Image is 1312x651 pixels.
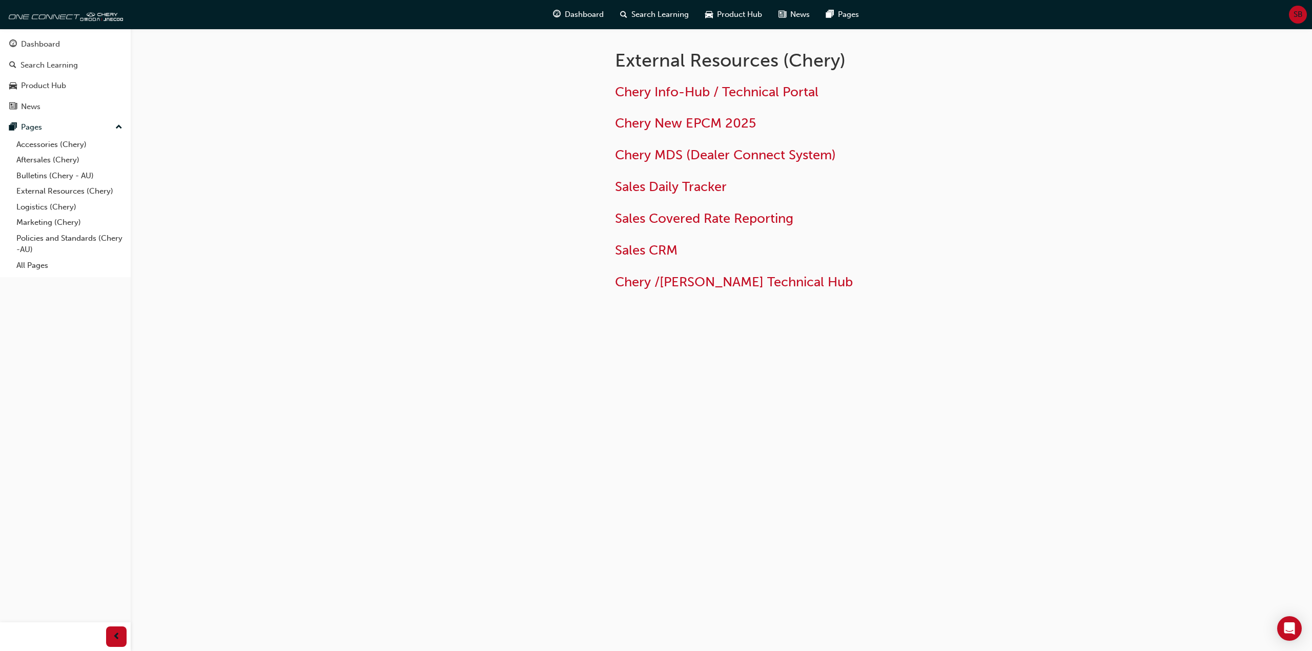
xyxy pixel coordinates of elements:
button: SB [1289,6,1307,24]
span: search-icon [9,61,16,70]
div: Open Intercom Messenger [1277,616,1302,641]
span: Product Hub [717,9,762,20]
span: guage-icon [553,8,561,21]
div: Search Learning [20,59,78,71]
a: Bulletins (Chery - AU) [12,168,127,184]
a: search-iconSearch Learning [612,4,697,25]
a: Accessories (Chery) [12,137,127,153]
div: Product Hub [21,80,66,92]
span: car-icon [705,8,713,21]
a: guage-iconDashboard [545,4,612,25]
a: pages-iconPages [818,4,867,25]
a: All Pages [12,258,127,274]
span: car-icon [9,81,17,91]
span: pages-icon [9,123,17,132]
a: Chery /[PERSON_NAME] Technical Hub [615,274,853,290]
button: Pages [4,118,127,137]
span: News [790,9,810,20]
a: Sales Covered Rate Reporting [615,211,793,226]
div: Dashboard [21,38,60,50]
span: search-icon [620,8,627,21]
div: News [21,101,40,113]
a: External Resources (Chery) [12,183,127,199]
span: Search Learning [631,9,689,20]
div: Pages [21,121,42,133]
a: Aftersales (Chery) [12,152,127,168]
span: pages-icon [826,8,834,21]
a: Product Hub [4,76,127,95]
a: Chery Info-Hub / Technical Portal [615,84,818,100]
span: up-icon [115,121,122,134]
span: SB [1294,9,1303,20]
span: Dashboard [565,9,604,20]
img: oneconnect [5,4,123,25]
span: news-icon [9,102,17,112]
a: Chery MDS (Dealer Connect System) [615,147,836,163]
a: Chery New EPCM 2025 [615,115,756,131]
a: Sales CRM [615,242,678,258]
a: News [4,97,127,116]
a: Dashboard [4,35,127,54]
a: news-iconNews [770,4,818,25]
a: Sales Daily Tracker [615,179,727,195]
button: DashboardSearch LearningProduct HubNews [4,33,127,118]
a: Marketing (Chery) [12,215,127,230]
span: guage-icon [9,40,17,49]
span: Pages [838,9,859,20]
a: Logistics (Chery) [12,199,127,215]
a: Policies and Standards (Chery -AU) [12,230,127,258]
a: Search Learning [4,56,127,75]
a: car-iconProduct Hub [697,4,770,25]
span: prev-icon [113,631,120,643]
span: news-icon [778,8,786,21]
h1: External Resources (Chery) [615,49,951,72]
